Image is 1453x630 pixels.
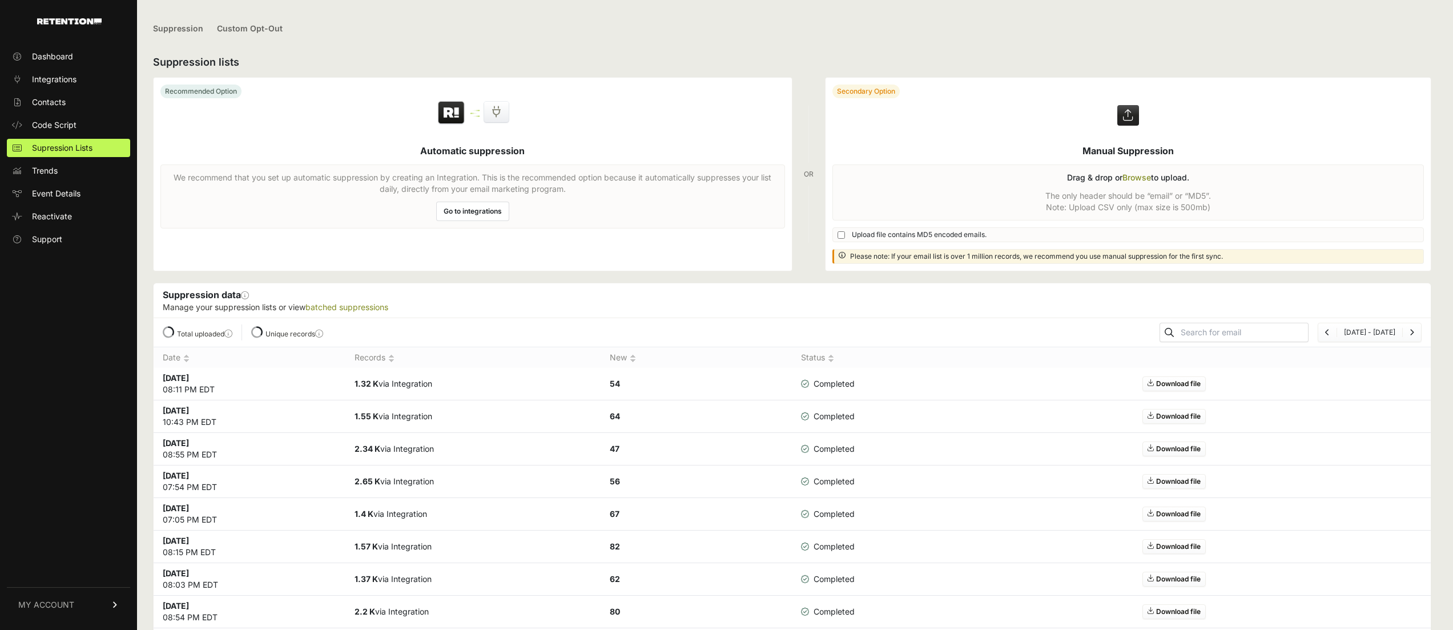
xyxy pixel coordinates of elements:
td: via Integration [345,368,601,400]
strong: 56 [610,476,620,486]
span: Reactivate [32,211,72,222]
img: no_sort-eaf950dc5ab64cae54d48a5578032e96f70b2ecb7d747501f34c8f2db400fb66.gif [183,354,190,363]
a: Download file [1142,604,1206,619]
span: Contacts [32,97,66,108]
span: Completed [801,443,855,455]
img: no_sort-eaf950dc5ab64cae54d48a5578032e96f70b2ecb7d747501f34c8f2db400fb66.gif [388,354,395,363]
strong: [DATE] [163,373,189,383]
td: via Integration [345,466,601,498]
td: 08:55 PM EDT [154,433,345,466]
span: Completed [801,476,855,487]
input: Upload file contains MD5 encoded emails. [838,231,845,239]
input: Search for email [1178,324,1308,340]
a: Trends [7,162,130,180]
a: Download file [1142,572,1206,587]
td: via Integration [345,596,601,628]
strong: 1.32 K [355,379,379,388]
a: Download file [1142,507,1206,521]
span: Event Details [32,188,81,199]
span: Completed [801,573,855,585]
strong: [DATE] [163,503,189,513]
strong: 1.55 K [355,411,379,421]
img: Retention.com [37,18,102,25]
span: Upload file contains MD5 encoded emails. [852,230,987,239]
img: integration [470,110,480,111]
strong: 1.37 K [355,574,378,584]
td: 08:54 PM EDT [154,596,345,628]
td: via Integration [345,433,601,466]
span: Code Script [32,119,77,131]
a: Custom Opt-Out [217,16,283,43]
img: integration [470,113,480,114]
span: Completed [801,508,855,520]
td: 10:43 PM EDT [154,400,345,433]
a: Contacts [7,93,130,111]
strong: [DATE] [163,568,189,578]
a: Previous [1325,328,1330,336]
a: Supression Lists [7,139,130,157]
strong: [DATE] [163,406,189,415]
strong: 82 [610,541,620,551]
a: Go to integrations [436,202,509,221]
span: Trends [32,165,58,176]
strong: 1.57 K [355,541,378,551]
span: MY ACCOUNT [18,599,74,611]
h2: Suppression lists [153,54,1431,70]
a: Reactivate [7,207,130,226]
span: Completed [801,606,855,617]
img: Retention [437,101,466,126]
strong: 2.34 K [355,444,380,454]
a: Download file [1142,539,1206,554]
nav: Page navigation [1318,323,1422,342]
strong: 47 [610,444,619,454]
th: Status [792,347,920,368]
a: Event Details [7,184,130,203]
strong: 2.65 K [355,476,380,486]
td: 07:05 PM EDT [154,498,345,531]
strong: 67 [610,509,619,519]
span: Dashboard [32,51,73,62]
strong: 62 [610,574,620,584]
strong: [DATE] [163,471,189,480]
a: Dashboard [7,47,130,66]
td: 07:54 PM EDT [154,466,345,498]
div: OR [804,77,814,271]
strong: 80 [610,607,620,616]
a: batched suppressions [305,302,388,312]
a: Download file [1142,376,1206,391]
img: no_sort-eaf950dc5ab64cae54d48a5578032e96f70b2ecb7d747501f34c8f2db400fb66.gif [630,354,636,363]
a: Next [1410,328,1414,336]
strong: [DATE] [163,536,189,545]
strong: [DATE] [163,601,189,611]
span: Integrations [32,74,77,85]
strong: 64 [610,411,620,421]
th: New [601,347,792,368]
td: 08:11 PM EDT [154,368,345,400]
span: Completed [801,541,855,552]
strong: 54 [610,379,620,388]
li: [DATE] - [DATE] [1337,328,1402,337]
h5: Automatic suppression [420,144,525,158]
label: Total uploaded [177,330,232,338]
a: Download file [1142,474,1206,489]
th: Date [154,347,345,368]
td: via Integration [345,400,601,433]
a: MY ACCOUNT [7,587,130,622]
div: Suppression data [154,283,1431,318]
td: via Integration [345,498,601,531]
td: 08:03 PM EDT [154,563,345,596]
span: Completed [801,411,855,422]
span: Support [32,234,62,245]
span: Supression Lists [32,142,92,154]
a: Support [7,230,130,248]
a: Suppression [153,16,203,43]
img: integration [470,115,480,117]
a: Code Script [7,116,130,134]
td: via Integration [345,531,601,563]
p: We recommend that you set up automatic suppression by creating an Integration. This is the recomm... [168,172,778,195]
div: Recommended Option [160,85,242,98]
a: Download file [1142,442,1206,456]
strong: 2.2 K [355,607,375,616]
strong: [DATE] [163,438,189,448]
td: 08:15 PM EDT [154,531,345,563]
